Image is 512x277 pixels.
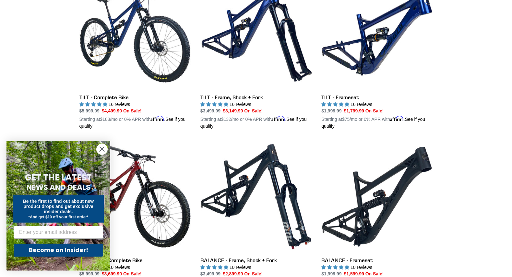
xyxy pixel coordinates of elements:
span: GET THE LATEST [25,172,92,183]
span: Be the first to find out about new product drops and get exclusive insider deals. [23,199,94,214]
span: *And get $10 off your first order* [28,215,88,219]
input: Enter your email address [14,226,103,239]
button: Close dialog [96,144,108,155]
span: NEWS AND DEALS [27,182,90,192]
button: Become an Insider! [14,244,103,257]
